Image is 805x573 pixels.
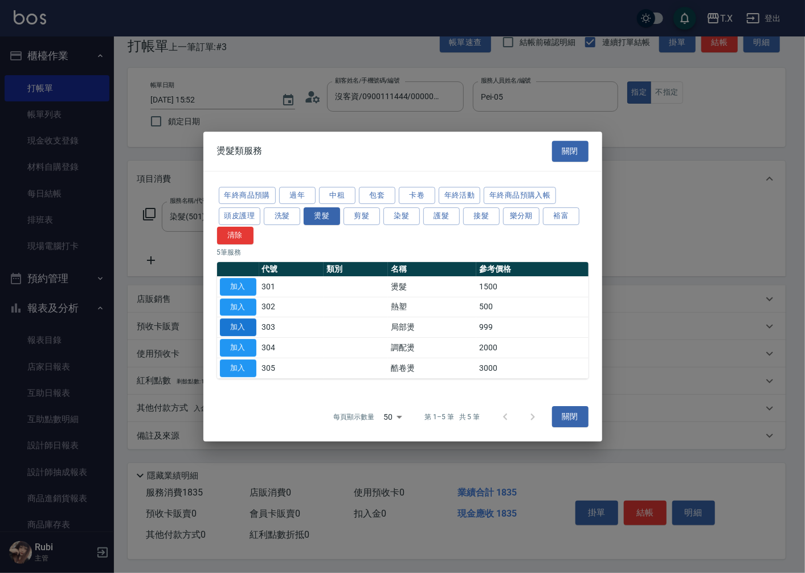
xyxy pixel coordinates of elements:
button: 中租 [319,187,355,204]
button: 接髮 [463,207,500,225]
button: 加入 [220,278,256,296]
button: 頭皮護理 [219,207,261,225]
td: 調配燙 [388,338,476,358]
button: 樂分期 [503,207,540,225]
div: 50 [379,402,406,432]
td: 熱塑 [388,297,476,317]
th: 參考價格 [476,262,589,277]
button: 燙髮 [304,207,340,225]
th: 代號 [259,262,324,277]
button: 關閉 [552,141,589,162]
button: 染髮 [383,207,420,225]
td: 301 [259,276,324,297]
button: 年終活動 [439,187,481,204]
p: 第 1–5 筆 共 5 筆 [424,412,480,422]
button: 年終商品預購入帳 [484,187,556,204]
td: 3000 [476,358,589,378]
td: 燙髮 [388,276,476,297]
td: 酷卷燙 [388,358,476,378]
td: 999 [476,317,589,338]
span: 燙髮類服務 [217,145,263,157]
button: 加入 [220,339,256,357]
button: 清除 [217,227,254,244]
td: 500 [476,297,589,317]
button: 過年 [279,187,316,204]
td: 303 [259,317,324,338]
th: 類別 [324,262,388,277]
button: 洗髮 [264,207,300,225]
td: 304 [259,338,324,358]
button: 護髮 [423,207,460,225]
p: 5 筆服務 [217,247,589,257]
button: 加入 [220,318,256,336]
p: 每頁顯示數量 [333,412,374,422]
td: 1500 [476,276,589,297]
td: 局部燙 [388,317,476,338]
td: 302 [259,297,324,317]
button: 剪髮 [344,207,380,225]
button: 關閉 [552,407,589,428]
button: 卡卷 [399,187,435,204]
td: 2000 [476,338,589,358]
td: 305 [259,358,324,378]
button: 加入 [220,298,256,316]
th: 名稱 [388,262,476,277]
button: 裕富 [543,207,579,225]
button: 加入 [220,359,256,377]
button: 年終商品預購 [219,187,276,204]
button: 包套 [359,187,395,204]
